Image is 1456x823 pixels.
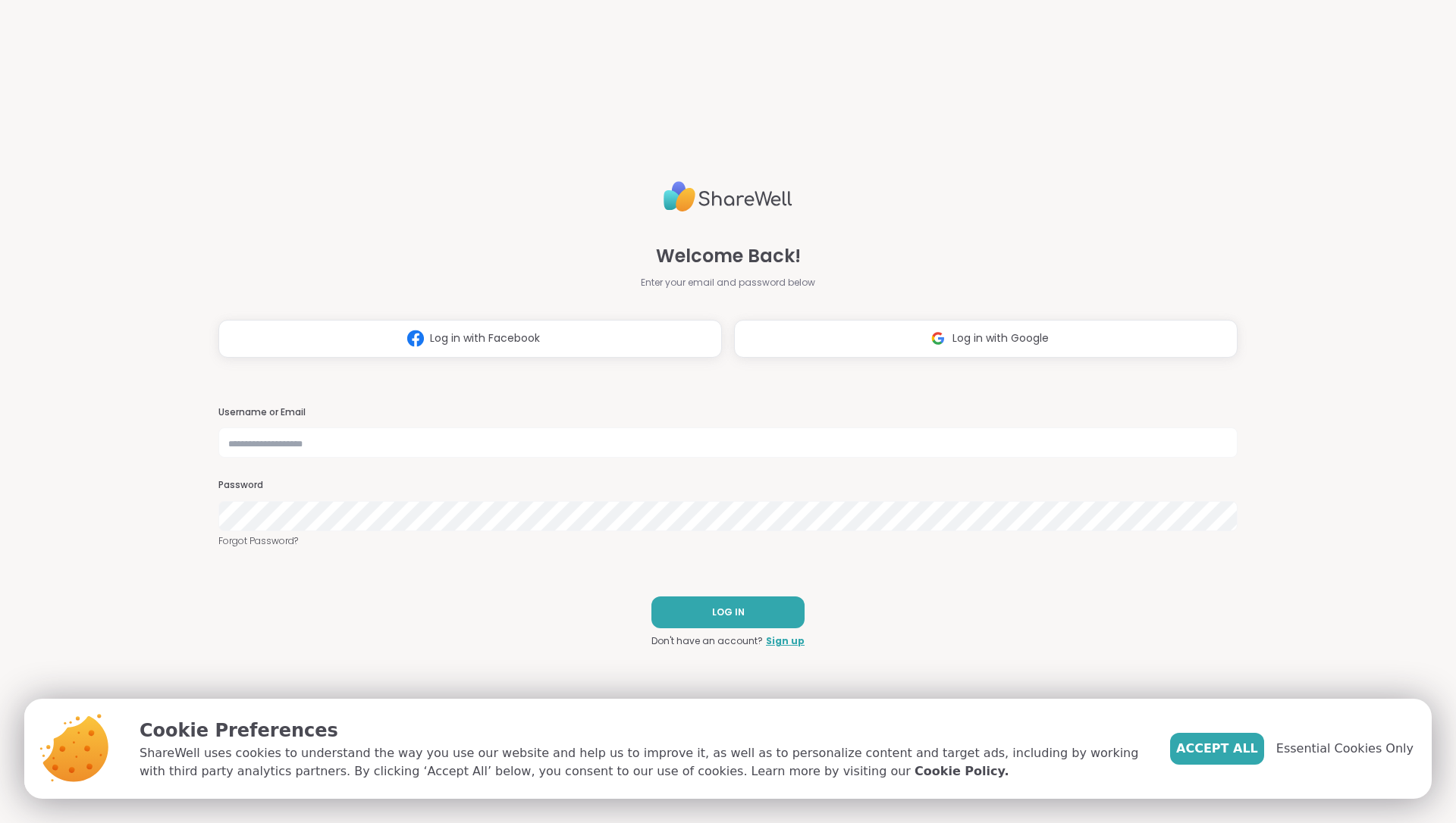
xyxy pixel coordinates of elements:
[140,717,1146,744] p: Cookie Preferences
[1176,740,1258,758] span: Accept All
[924,324,952,352] img: ShareWell Logomark
[1276,740,1414,758] span: Essential Cookies Only
[430,330,540,346] span: Log in with Facebook
[734,320,1238,358] button: Log in with Google
[766,634,805,648] a: Sign up
[651,634,763,648] span: Don't have an account?
[664,175,792,218] img: ShareWell Logo
[218,479,1238,492] h3: Password
[218,534,1238,548] a: Forgot Password?
[218,320,722,358] button: Log in with Facebook
[651,596,805,628] button: LOG IN
[712,606,745,619] span: LOG IN
[656,243,801,270] span: Welcome Back!
[915,762,1009,781] a: Cookie Policy.
[641,276,815,289] span: Enter your email and password below
[952,330,1049,346] span: Log in with Google
[401,324,430,352] img: ShareWell Logomark
[218,406,1238,419] h3: Username or Email
[140,744,1146,781] p: ShareWell uses cookies to understand the way you use our website and help us to improve it, as we...
[1170,733,1264,765] button: Accept All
